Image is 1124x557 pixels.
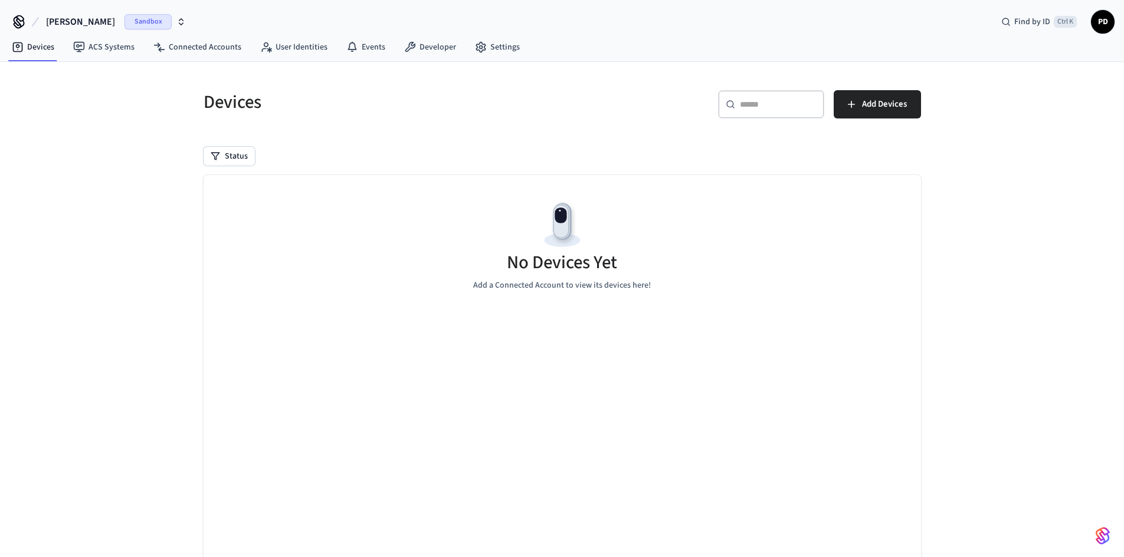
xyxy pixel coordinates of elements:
span: Find by ID [1014,16,1050,28]
a: Connected Accounts [144,37,251,58]
span: [PERSON_NAME] [46,15,115,29]
p: Add a Connected Account to view its devices here! [473,279,651,292]
img: SeamLogoGradient.69752ec5.svg [1096,526,1110,545]
div: Find by IDCtrl K [992,11,1086,32]
span: Add Devices [862,97,907,112]
a: Settings [466,37,529,58]
a: ACS Systems [64,37,144,58]
h5: No Devices Yet [507,251,617,275]
h5: Devices [204,90,555,114]
span: PD [1092,11,1113,32]
img: Devices Empty State [536,199,589,252]
a: User Identities [251,37,337,58]
span: Sandbox [124,14,172,29]
button: Add Devices [834,90,921,118]
a: Events [337,37,395,58]
a: Developer [395,37,466,58]
button: Status [204,147,255,166]
span: Ctrl K [1054,16,1077,28]
button: PD [1091,10,1115,34]
a: Devices [2,37,64,58]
